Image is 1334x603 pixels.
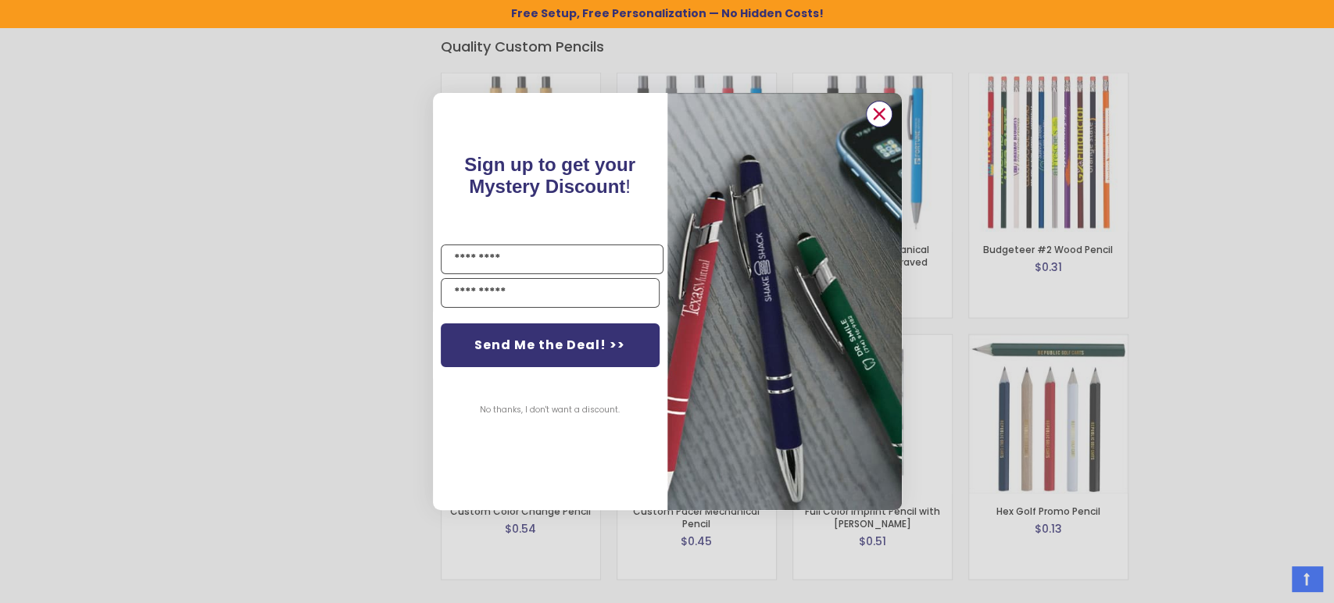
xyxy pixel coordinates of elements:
[472,391,628,430] button: No thanks, I don't want a discount.
[667,93,902,509] img: pop-up-image
[464,154,635,197] span: !
[866,101,892,127] button: Close dialog
[464,154,635,197] span: Sign up to get your Mystery Discount
[441,323,660,367] button: Send Me the Deal! >>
